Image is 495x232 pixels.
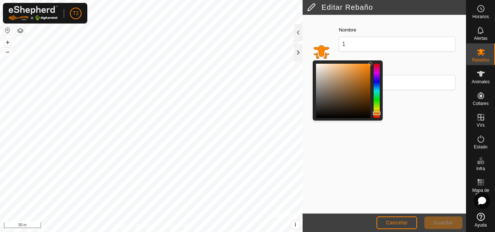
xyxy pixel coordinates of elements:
img: Logo Gallagher [9,6,58,21]
span: T2 [73,9,79,17]
span: Alertas [474,36,487,41]
label: Nombre [339,26,356,34]
button: Cancelar [377,216,417,229]
span: Ayuda [475,223,487,227]
button: + [3,38,12,47]
button: Capas del Mapa [16,26,25,35]
button: i [291,221,299,229]
a: Ayuda [466,210,495,230]
span: Rebaños [472,58,489,62]
span: Estado [474,145,487,149]
a: Política de Privacidad [114,223,155,229]
span: Horarios [473,14,489,19]
span: Cancelar [386,220,408,225]
span: Mapa de Calor [468,188,493,197]
span: Infra [476,166,485,171]
span: VVs [477,123,484,127]
span: Animales [472,80,490,84]
span: Collares [473,101,488,106]
h2: Editar Rebaño [307,3,466,12]
a: Contáctenos [165,223,189,229]
button: Guardar [424,216,462,229]
span: i [295,222,296,228]
button: – [3,47,12,56]
span: Guardar [433,220,453,225]
button: Restablecer Mapa [3,26,12,35]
